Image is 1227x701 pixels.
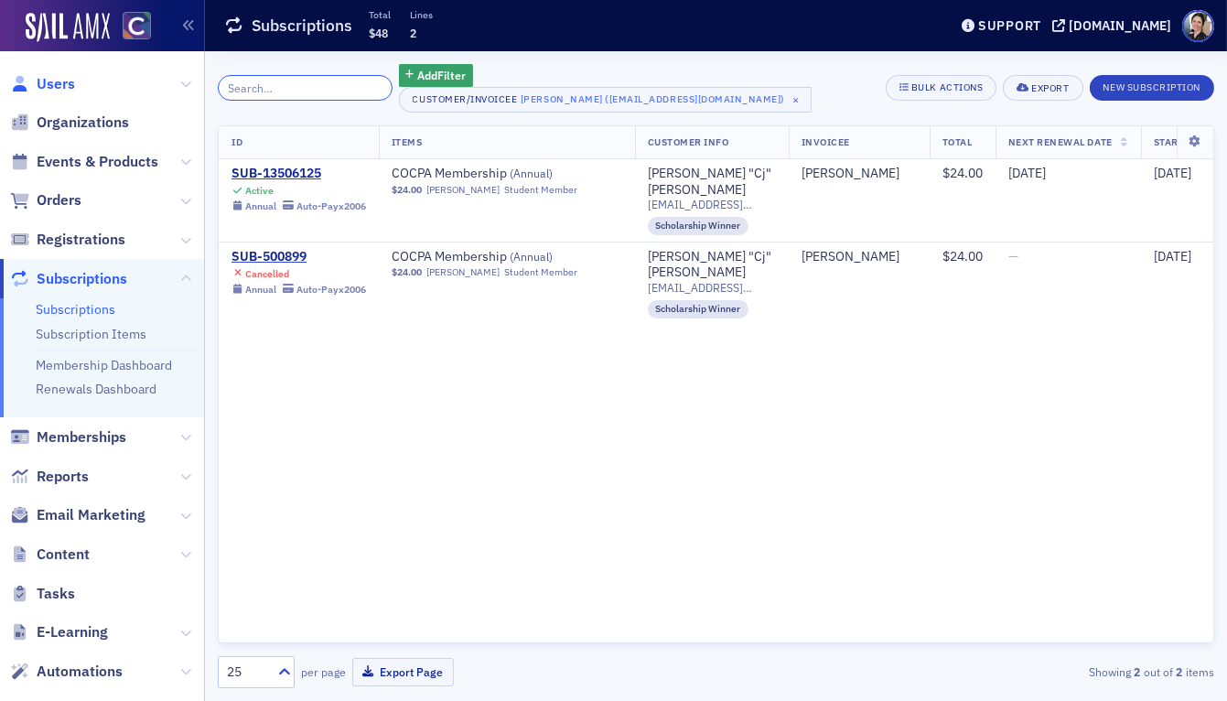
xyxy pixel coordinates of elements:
span: [EMAIL_ADDRESS][DOMAIN_NAME] [648,198,776,211]
strong: 2 [1173,663,1186,680]
div: Support [978,17,1041,34]
span: $24.00 [392,184,422,196]
a: Events & Products [10,152,158,172]
span: Memberships [37,427,126,448]
a: E-Learning [10,622,108,642]
img: SailAMX [123,12,151,40]
a: Tasks [10,584,75,604]
button: Customer/Invoicee[PERSON_NAME] ([EMAIL_ADDRESS][DOMAIN_NAME])× [399,87,813,113]
a: Content [10,545,90,565]
span: Email Marketing [37,505,145,525]
a: View Homepage [110,12,151,43]
div: Cancelled [245,268,289,280]
span: [EMAIL_ADDRESS][DOMAIN_NAME] [648,281,776,295]
span: COCPA Membership [392,166,622,182]
a: [PERSON_NAME] "Cj" [PERSON_NAME] [648,249,776,281]
div: 25 [227,663,267,682]
label: per page [301,663,346,680]
a: Subscription Items [36,326,146,342]
a: SUB-500899 [231,249,366,265]
div: [DOMAIN_NAME] [1069,17,1171,34]
h1: Subscriptions [252,15,352,37]
a: Orders [10,190,81,210]
button: New Subscription [1090,75,1214,101]
span: $24.00 [942,248,983,264]
a: [PERSON_NAME] [426,266,500,278]
a: [PERSON_NAME] [426,184,500,196]
span: Tasks [37,584,75,604]
div: Auto-Pay x2006 [296,200,366,212]
div: Bulk Actions [911,82,983,92]
div: Customer/Invoicee [413,93,518,105]
span: Cj Shellenberger [802,166,917,182]
a: Membership Dashboard [36,357,172,373]
div: Export [1031,83,1069,93]
span: Users [37,74,75,94]
a: Renewals Dashboard [36,381,156,397]
div: Annual [245,284,276,296]
a: New Subscription [1090,78,1214,94]
button: AddFilter [399,64,474,87]
a: Registrations [10,230,125,250]
a: Automations [10,662,123,682]
a: [PERSON_NAME] [802,249,899,265]
p: Lines [410,8,433,21]
span: $24.00 [942,165,983,181]
span: [DATE] [1154,248,1191,264]
span: Profile [1182,10,1214,42]
a: Memberships [10,427,126,448]
img: SailAMX [26,13,110,42]
a: [PERSON_NAME] [802,166,899,182]
div: Showing out of items [895,663,1214,680]
a: Users [10,74,75,94]
a: Email Marketing [10,505,145,525]
input: Search… [218,75,393,101]
span: × [789,92,805,108]
span: Cj Shellenberger [802,249,917,265]
span: E-Learning [37,622,108,642]
span: Registrations [37,230,125,250]
span: ( Annual ) [510,249,553,264]
button: Export [1003,75,1082,101]
span: ( Annual ) [510,166,553,180]
span: Orders [37,190,81,210]
span: $48 [369,26,388,40]
span: Organizations [37,113,129,133]
span: [DATE] [1154,165,1191,181]
a: Subscriptions [10,269,127,289]
span: ID [231,135,242,148]
a: Reports [10,467,89,487]
div: Auto-Pay x2006 [296,284,366,296]
div: Scholarship Winner [648,217,749,235]
span: Start Date [1154,135,1211,148]
span: Content [37,545,90,565]
a: Organizations [10,113,129,133]
button: Bulk Actions [886,75,996,101]
div: Scholarship Winner [648,300,749,318]
button: [DOMAIN_NAME] [1052,19,1178,32]
div: Annual [245,200,276,212]
a: COCPA Membership (Annual) [392,249,622,265]
span: Next Renewal Date [1008,135,1113,148]
span: Invoicee [802,135,850,148]
div: Student Member [504,184,577,196]
a: SUB-13506125 [231,166,366,182]
span: 2 [410,26,416,40]
a: COCPA Membership (Annual) [392,166,622,182]
span: Automations [37,662,123,682]
a: [PERSON_NAME] "Cj" [PERSON_NAME] [648,166,776,198]
span: Items [392,135,423,148]
span: Subscriptions [37,269,127,289]
p: Total [369,8,391,21]
span: $24.00 [392,266,422,278]
strong: 2 [1131,663,1144,680]
span: Reports [37,467,89,487]
span: — [1008,248,1018,264]
span: Total [942,135,973,148]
